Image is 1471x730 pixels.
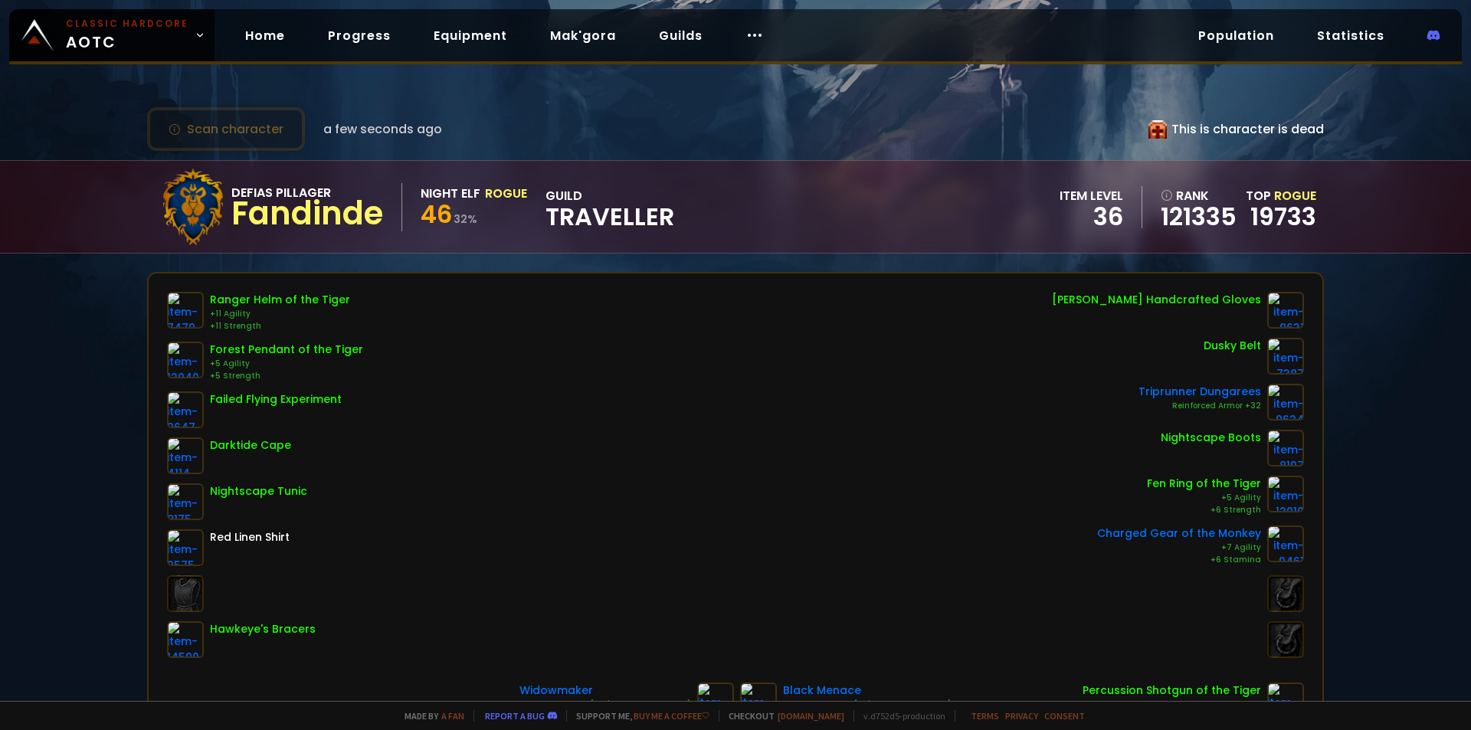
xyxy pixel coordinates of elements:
[231,183,383,202] div: Defias Pillager
[545,205,674,228] span: Traveller
[167,529,204,566] img: item-2575
[167,292,204,329] img: item-7479
[485,710,545,722] a: Report a bug
[210,342,363,358] div: Forest Pendant of the Tiger
[1267,476,1304,512] img: item-12010
[421,184,480,203] div: Night Elf
[1005,710,1038,722] a: Privacy
[1161,186,1237,205] div: rank
[210,292,350,308] div: Ranger Helm of the Tiger
[167,483,204,520] img: item-8175
[210,483,307,499] div: Nightscape Tunic
[147,107,305,151] button: Scan character
[519,699,691,711] div: Instant Poison IV (54 |4Charge:Charges;)
[1138,400,1261,412] div: Reinforced Armor +32
[210,391,342,408] div: Failed Flying Experiment
[210,529,290,545] div: Red Linen Shirt
[719,710,844,722] span: Checkout
[1083,683,1261,699] div: Percussion Shotgun of the Tiger
[1052,292,1261,308] div: [PERSON_NAME] Handcrafted Gloves
[1083,699,1261,711] div: +4 Agility
[210,437,291,453] div: Darktide Cape
[1097,554,1261,566] div: +6 Stamina
[1246,186,1316,205] div: Top
[545,186,674,228] div: guild
[1060,205,1123,228] div: 36
[1147,476,1261,492] div: Fen Ring of the Tiger
[1097,525,1261,542] div: Charged Gear of the Monkey
[323,119,442,139] span: a few seconds ago
[1060,186,1123,205] div: item level
[1267,525,1304,562] img: item-9461
[167,391,204,428] img: item-9647
[853,710,945,722] span: v. d752d5 - production
[1267,384,1304,421] img: item-9624
[1186,20,1286,51] a: Population
[66,17,188,54] span: AOTC
[1267,292,1304,329] img: item-9631
[634,710,709,722] a: Buy me a coffee
[1044,710,1085,722] a: Consent
[538,20,628,51] a: Mak'gora
[1274,187,1316,205] span: Rogue
[783,699,952,711] div: Instant Poison IV (61 |4Charge:Charges;)
[1097,542,1261,554] div: +7 Agility
[421,197,452,231] span: 46
[395,710,464,722] span: Made by
[167,437,204,474] img: item-4114
[210,370,363,382] div: +5 Strength
[783,683,952,699] div: Black Menace
[316,20,403,51] a: Progress
[1147,504,1261,516] div: +6 Strength
[1305,20,1397,51] a: Statistics
[66,17,188,31] small: Classic Hardcore
[210,358,363,370] div: +5 Agility
[647,20,715,51] a: Guilds
[1138,384,1261,400] div: Triprunner Dungarees
[441,710,464,722] a: a fan
[233,20,297,51] a: Home
[231,202,383,225] div: Fandinde
[210,320,350,332] div: +11 Strength
[1267,430,1304,466] img: item-8197
[454,211,477,227] small: 32 %
[1147,492,1261,504] div: +5 Agility
[210,308,350,320] div: +11 Agility
[1204,338,1261,354] div: Dusky Belt
[167,342,204,378] img: item-12040
[167,621,204,658] img: item-14590
[1148,119,1324,139] div: This is character is dead
[9,9,215,61] a: Classic HardcoreAOTC
[421,20,519,51] a: Equipment
[519,683,691,699] div: Widowmaker
[210,621,316,637] div: Hawkeye's Bracers
[778,710,844,722] a: [DOMAIN_NAME]
[1161,430,1261,446] div: Nightscape Boots
[1250,199,1316,234] a: 19733
[485,184,527,203] div: Rogue
[1267,338,1304,375] img: item-7387
[566,710,709,722] span: Support me,
[1161,205,1237,228] a: 121335
[971,710,999,722] a: Terms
